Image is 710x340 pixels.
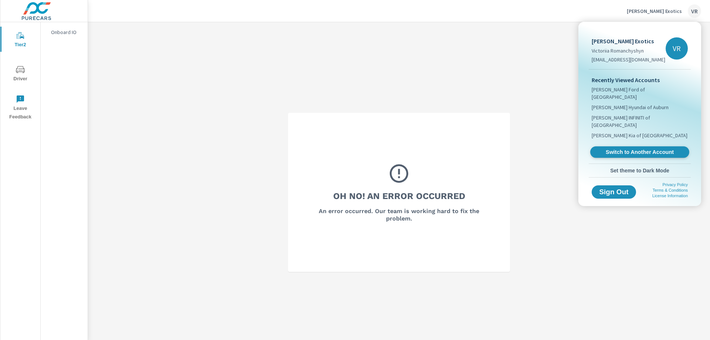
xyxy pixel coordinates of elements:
p: [PERSON_NAME] Exotics [592,37,665,46]
div: VR [666,37,688,60]
span: [PERSON_NAME] Hyundai of Auburn [592,104,669,111]
a: Switch to Another Account [590,147,689,158]
span: [PERSON_NAME] INFINITI of [GEOGRAPHIC_DATA] [592,114,688,129]
p: Victoriia Romanchyshyn [592,47,665,54]
a: License Information [652,193,688,198]
a: Privacy Policy [663,182,688,187]
button: Set theme to Dark Mode [589,164,691,177]
span: Switch to Another Account [594,149,685,156]
a: Terms & Conditions [653,188,688,192]
p: [EMAIL_ADDRESS][DOMAIN_NAME] [592,56,665,63]
span: Sign Out [598,189,630,195]
span: Set theme to Dark Mode [592,167,688,174]
p: Recently Viewed Accounts [592,75,688,84]
button: Sign Out [592,185,636,199]
span: [PERSON_NAME] Kia of [GEOGRAPHIC_DATA] [592,132,687,139]
span: [PERSON_NAME] Ford of [GEOGRAPHIC_DATA] [592,86,688,101]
